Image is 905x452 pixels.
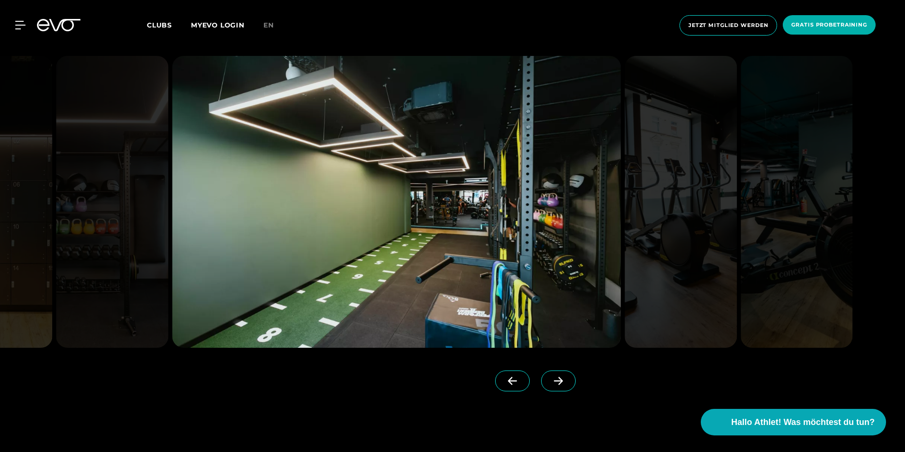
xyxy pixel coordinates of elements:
img: evofitness [741,56,853,348]
button: Hallo Athlet! Was möchtest du tun? [701,409,886,435]
a: Jetzt Mitglied werden [677,15,780,36]
img: evofitness [56,56,168,348]
span: en [263,21,274,29]
a: MYEVO LOGIN [191,21,244,29]
img: evofitness [172,56,621,348]
a: Clubs [147,20,191,29]
span: Hallo Athlet! Was möchtest du tun? [731,416,875,429]
span: Gratis Probetraining [791,21,867,29]
a: en [263,20,285,31]
span: Clubs [147,21,172,29]
a: Gratis Probetraining [780,15,878,36]
img: evofitness [624,56,737,348]
span: Jetzt Mitglied werden [688,21,768,29]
